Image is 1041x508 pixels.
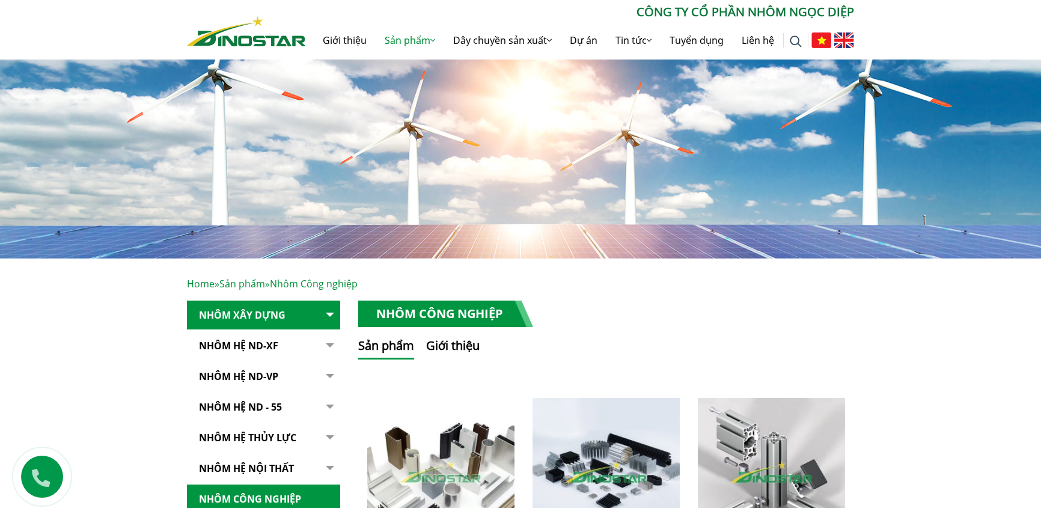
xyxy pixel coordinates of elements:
[187,423,340,453] a: Nhôm hệ thủy lực
[314,21,376,60] a: Giới thiệu
[187,362,340,391] a: Nhôm Hệ ND-VP
[834,32,854,48] img: English
[219,277,265,290] a: Sản phẩm
[358,301,533,327] h1: Nhôm Công nghiệp
[444,21,561,60] a: Dây chuyền sản xuất
[376,21,444,60] a: Sản phẩm
[187,393,340,422] a: NHÔM HỆ ND - 55
[426,337,480,360] button: Giới thiệu
[187,331,340,361] a: Nhôm Hệ ND-XF
[306,3,854,21] p: CÔNG TY CỔ PHẦN NHÔM NGỌC DIỆP
[790,35,802,47] img: search
[187,454,340,483] a: Nhôm hệ nội thất
[187,277,358,290] span: » »
[733,21,783,60] a: Liên hệ
[561,21,606,60] a: Dự án
[606,21,661,60] a: Tin tức
[187,16,306,46] img: Nhôm Dinostar
[270,277,358,290] span: Nhôm Công nghiệp
[187,277,215,290] a: Home
[358,337,414,360] button: Sản phẩm
[187,301,340,330] a: Nhôm Xây dựng
[811,32,831,48] img: Tiếng Việt
[661,21,733,60] a: Tuyển dụng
